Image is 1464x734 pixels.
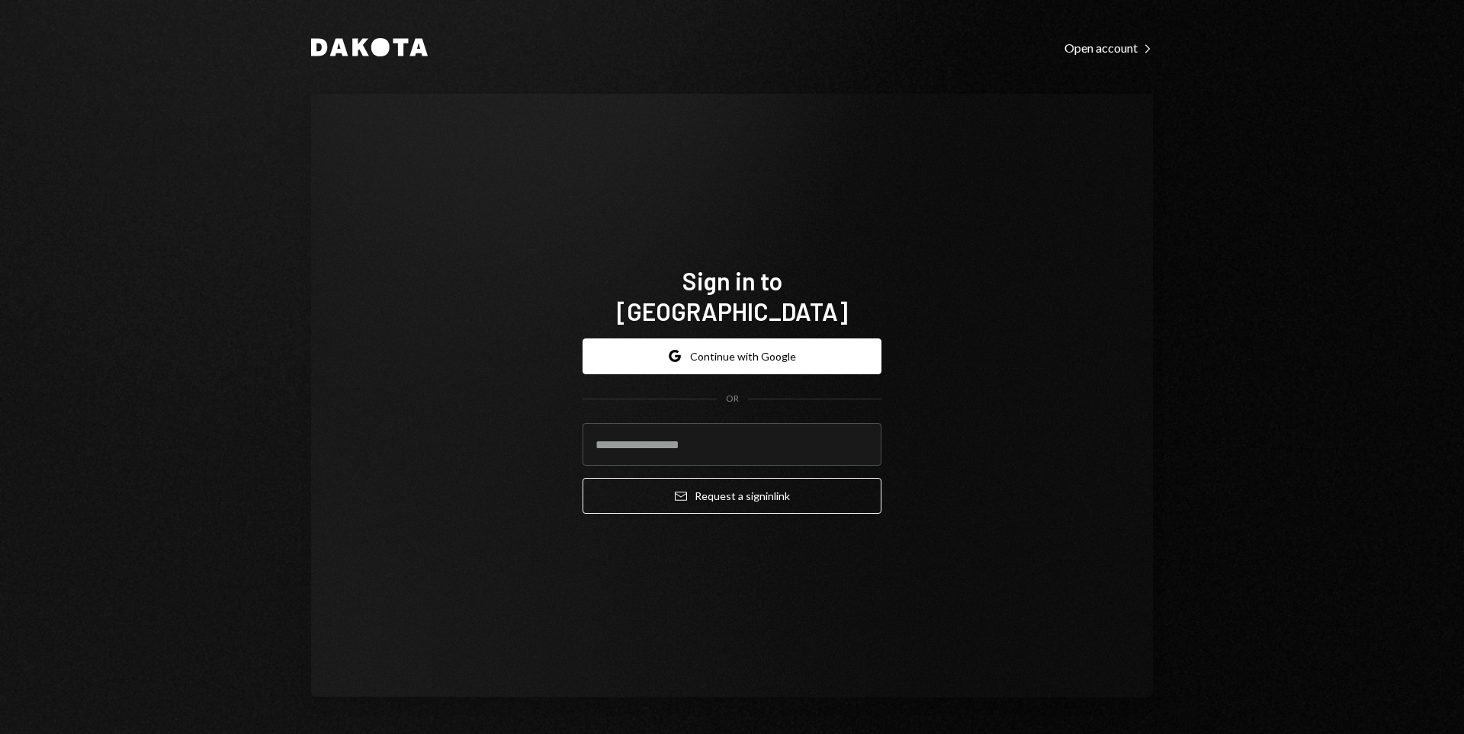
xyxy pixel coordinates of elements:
[1064,39,1153,56] a: Open account
[1064,40,1153,56] div: Open account
[726,393,739,405] div: OR
[583,265,881,326] h1: Sign in to [GEOGRAPHIC_DATA]
[583,478,881,514] button: Request a signinlink
[583,338,881,374] button: Continue with Google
